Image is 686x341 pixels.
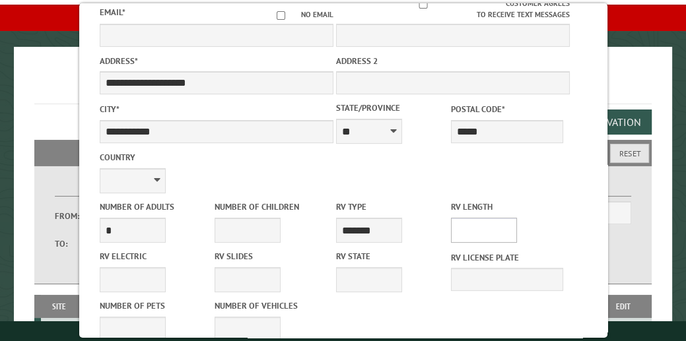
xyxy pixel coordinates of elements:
label: City [100,103,333,115]
label: Number of Vehicles [215,299,327,312]
input: No email [261,11,301,20]
label: Address [100,55,333,67]
label: No email [261,9,333,20]
th: Dates [77,295,212,318]
label: Email [100,7,125,18]
button: Reset [610,144,649,163]
label: Postal Code [451,103,563,115]
label: Number of Children [215,201,327,213]
th: Site [41,295,77,318]
label: RV Length [451,201,563,213]
h1: Reservations [34,68,652,104]
label: RV Slides [215,250,327,263]
label: Address 2 [336,55,570,67]
label: Number of Adults [100,201,212,213]
h2: Filters [34,140,652,165]
label: RV Type [336,201,448,213]
label: RV Electric [100,250,212,263]
label: Country [100,151,333,164]
label: RV License Plate [451,251,563,264]
label: To: [55,237,90,250]
label: From: [55,210,90,222]
label: RV State [336,250,448,263]
label: Number of Pets [100,299,212,312]
label: State/Province [336,102,448,114]
th: Edit [594,295,652,318]
label: Dates [55,181,195,197]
